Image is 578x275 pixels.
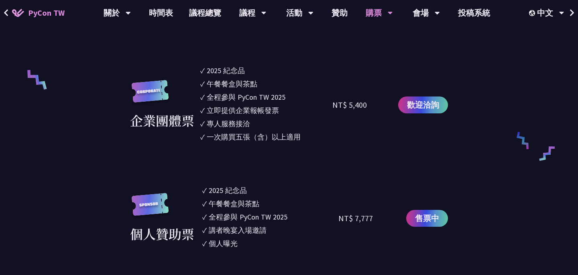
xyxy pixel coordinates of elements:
[207,65,245,76] div: 2025 紀念品
[338,212,373,224] div: NT$ 7,777
[398,96,448,113] a: 歡迎洽詢
[207,105,279,116] div: 立即提供企業報帳發票
[200,131,332,142] li: ✓
[202,225,338,236] li: ✓
[200,92,332,103] li: ✓
[130,80,170,111] img: corporate.a587c14.svg
[209,225,267,236] div: 講者晚宴入場邀請
[332,99,367,111] div: NT$ 5,400
[209,238,238,249] div: 個人曝光
[207,92,285,103] div: 全程參與 PyCon TW 2025
[202,185,338,196] li: ✓
[28,7,65,19] span: PyCon TW
[207,78,257,89] div: 午餐餐盒與茶點
[406,210,448,227] a: 售票中
[415,212,439,224] span: 售票中
[130,224,194,243] div: 個人贊助票
[4,3,73,23] a: PyCon TW
[200,78,332,89] li: ✓
[200,65,332,76] li: ✓
[200,105,332,116] li: ✓
[209,198,259,209] div: 午餐餐盒與茶點
[202,211,338,222] li: ✓
[200,118,332,129] li: ✓
[207,131,301,142] div: 一次購買五張（含）以上適用
[12,9,24,17] img: Home icon of PyCon TW 2025
[529,10,537,16] img: Locale Icon
[407,99,439,111] span: 歡迎洽詢
[130,193,170,224] img: sponsor.43e6a3a.svg
[209,185,247,196] div: 2025 紀念品
[207,118,250,129] div: 專人服務接洽
[209,211,287,222] div: 全程參與 PyCon TW 2025
[130,111,194,130] div: 企業團體票
[202,198,338,209] li: ✓
[202,238,338,249] li: ✓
